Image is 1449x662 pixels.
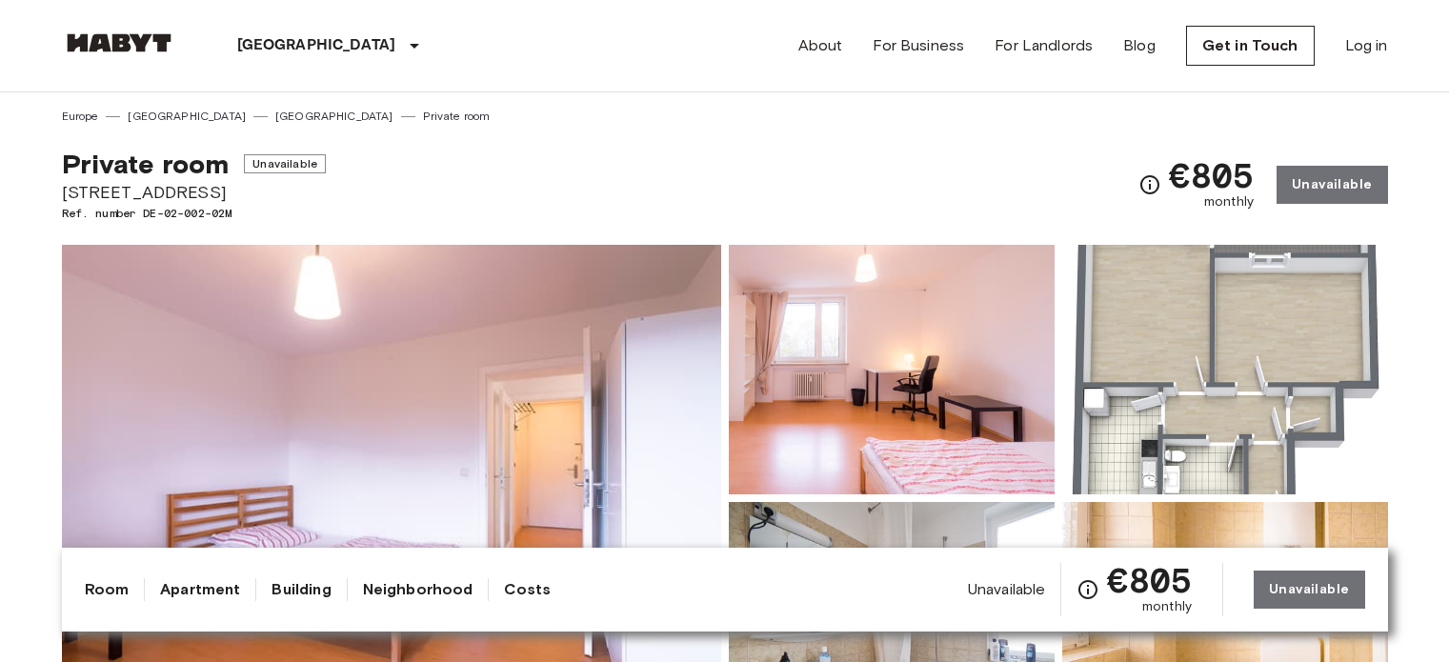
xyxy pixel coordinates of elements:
a: [GEOGRAPHIC_DATA] [128,108,246,125]
a: Building [272,578,331,601]
p: [GEOGRAPHIC_DATA] [237,34,396,57]
img: Habyt [62,33,176,52]
a: For Business [873,34,964,57]
span: Unavailable [244,154,326,173]
svg: Check cost overview for full price breakdown. Please note that discounts apply to new joiners onl... [1077,578,1099,601]
span: Ref. number DE-02-002-02M [62,205,326,222]
a: Costs [504,578,551,601]
a: For Landlords [995,34,1093,57]
span: Unavailable [968,579,1046,600]
span: Private room [62,148,230,180]
a: Log in [1345,34,1388,57]
img: Picture of unit DE-02-002-02M [1062,245,1388,494]
span: €805 [1169,158,1254,192]
a: [GEOGRAPHIC_DATA] [275,108,393,125]
span: monthly [1142,597,1192,616]
a: About [798,34,843,57]
span: [STREET_ADDRESS] [62,180,326,205]
a: Get in Touch [1186,26,1315,66]
a: Europe [62,108,99,125]
img: Picture of unit DE-02-002-02M [729,245,1055,494]
span: monthly [1204,192,1254,211]
a: Private room [423,108,491,125]
span: €805 [1107,563,1192,597]
a: Blog [1123,34,1156,57]
a: Neighborhood [363,578,473,601]
svg: Check cost overview for full price breakdown. Please note that discounts apply to new joiners onl... [1138,173,1161,196]
a: Apartment [160,578,240,601]
a: Room [85,578,130,601]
